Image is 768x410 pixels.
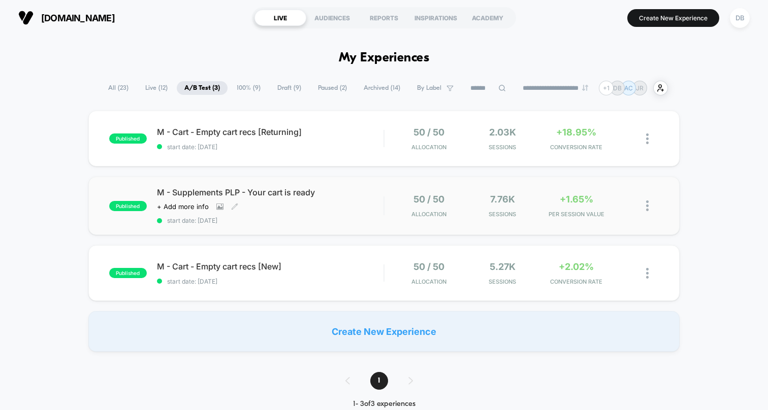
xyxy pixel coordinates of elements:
[636,84,644,92] p: JR
[413,261,444,272] span: 50 / 50
[462,10,514,26] div: ACADEMY
[339,51,430,65] h1: My Experiences
[411,278,446,285] span: Allocation
[411,211,446,218] span: Allocation
[468,278,537,285] span: Sessions
[229,81,268,95] span: 100% ( 9 )
[542,211,611,218] span: PER SESSION VALUE
[41,13,115,23] span: [DOMAIN_NAME]
[646,200,649,211] img: close
[727,8,753,28] button: DB
[556,127,596,138] span: +18.95%
[157,202,209,211] span: + Add more info
[157,143,383,151] span: start date: [DATE]
[101,81,136,95] span: All ( 23 )
[157,217,383,224] span: start date: [DATE]
[417,84,441,92] span: By Label
[310,81,355,95] span: Paused ( 2 )
[157,187,383,197] span: M - Supplements PLP - Your cart is ready
[18,10,34,25] img: Visually logo
[157,278,383,285] span: start date: [DATE]
[157,261,383,271] span: M - Cart - Empty cart recs [New]
[270,81,309,95] span: Draft ( 9 )
[413,194,444,204] span: 50 / 50
[468,144,537,151] span: Sessions
[490,194,515,204] span: 7.76k
[730,8,750,28] div: DB
[335,400,433,408] div: 1 - 3 of 3 experiences
[109,201,147,211] span: published
[542,278,611,285] span: CONVERSION RATE
[254,10,306,26] div: LIVE
[177,81,228,95] span: A/B Test ( 3 )
[599,81,614,95] div: + 1
[646,268,649,279] img: close
[560,194,593,204] span: +1.65%
[370,372,388,390] span: 1
[468,211,537,218] span: Sessions
[613,84,622,92] p: DB
[559,261,594,272] span: +2.02%
[624,84,633,92] p: AC
[542,144,611,151] span: CONVERSION RATE
[15,10,118,26] button: [DOMAIN_NAME]
[490,261,516,272] span: 5.27k
[109,268,147,278] span: published
[88,311,680,352] div: Create New Experience
[646,133,649,144] img: close
[582,85,588,91] img: end
[627,9,719,27] button: Create New Experience
[356,81,408,95] span: Archived ( 14 )
[157,127,383,137] span: M - Cart - Empty cart recs [Returning]
[306,10,358,26] div: AUDIENCES
[411,144,446,151] span: Allocation
[410,10,462,26] div: INSPIRATIONS
[358,10,410,26] div: REPORTS
[413,127,444,138] span: 50 / 50
[138,81,175,95] span: Live ( 12 )
[489,127,516,138] span: 2.03k
[109,133,147,144] span: published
